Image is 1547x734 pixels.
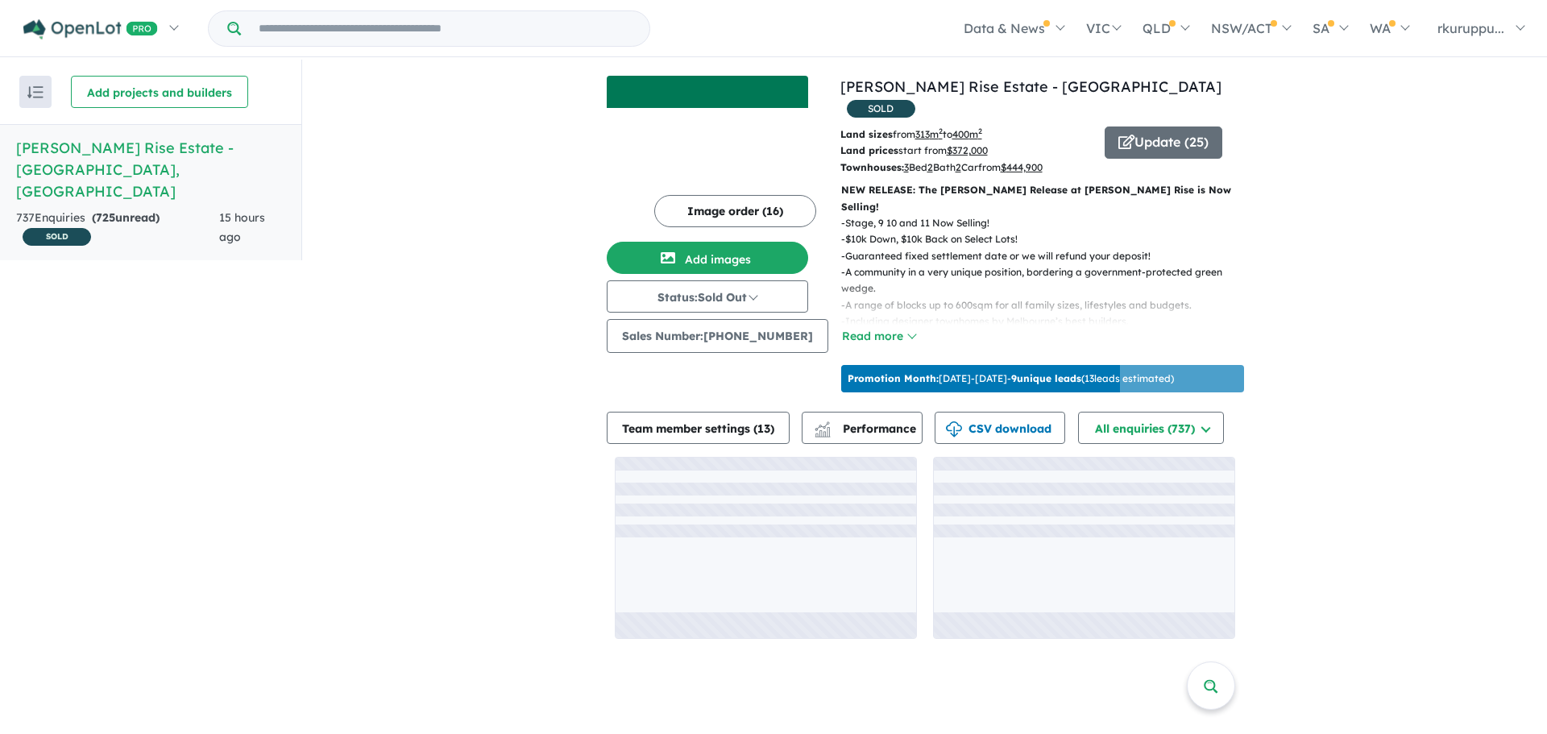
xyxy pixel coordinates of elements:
u: 313 m [915,128,943,140]
sup: 2 [978,126,982,135]
button: Status:Sold Out [607,280,808,313]
img: download icon [946,421,962,437]
u: $ 372,000 [947,144,988,156]
img: Openlot PRO Logo White [23,19,158,39]
b: Land prices [840,144,898,156]
img: bar-chart.svg [815,427,831,437]
b: Promotion Month: [848,372,939,384]
button: Team member settings (13) [607,412,790,444]
b: Land sizes [840,128,893,140]
p: - Stage, 9 10 and 11 Now Selling! [841,215,1256,231]
span: 13 [757,421,770,436]
p: - $10k Down, $10k Back on Select Lots! [841,231,1256,247]
p: - A community in a very unique position, bordering a government-protected green wedge. [841,264,1256,297]
p: from [840,126,1093,143]
div: 737 Enquir ies [16,209,219,248]
button: Image order (16) [654,195,816,227]
b: Townhouses: [840,161,904,173]
span: to [943,128,982,140]
button: Read more [841,327,917,346]
span: 725 [96,210,115,225]
h5: [PERSON_NAME] Rise Estate - [GEOGRAPHIC_DATA] , [GEOGRAPHIC_DATA] [16,137,285,202]
p: NEW RELEASE: The [PERSON_NAME] Release at [PERSON_NAME] Rise is Now Selling! [841,182,1243,215]
button: Add projects and builders [71,76,248,108]
span: SOLD [847,100,915,118]
button: Sales Number:[PHONE_NUMBER] [607,319,828,353]
span: Performance [817,421,916,436]
u: 400 m [952,128,982,140]
u: 2 [956,161,961,173]
strong: ( unread) [92,210,160,225]
p: start from [840,143,1093,159]
u: 3 [904,161,909,173]
u: 2 [927,161,933,173]
span: rkuruppu... [1437,20,1504,36]
a: [PERSON_NAME] Rise Estate - [GEOGRAPHIC_DATA] [840,77,1221,96]
b: 9 unique leads [1011,372,1081,384]
p: - Guaranteed fixed settlement date or we will refund your deposit! [841,248,1256,264]
input: Try estate name, suburb, builder or developer [244,11,646,46]
span: SOLD [23,228,91,246]
span: 15 hours ago [219,210,265,244]
button: All enquiries (737) [1078,412,1224,444]
button: Update (25) [1105,126,1222,159]
p: Bed Bath Car from [840,160,1093,176]
sup: 2 [939,126,943,135]
u: $ 444,900 [1001,161,1043,173]
p: [DATE] - [DATE] - ( 13 leads estimated) [848,371,1174,386]
p: - A range of blocks up to 600sqm for all family sizes, lifestyles and budgets. [841,297,1256,313]
img: sort.svg [27,86,44,98]
p: - Including designer townhomes by Melbourne’s best builders. [841,313,1256,330]
img: line-chart.svg [815,421,829,430]
button: CSV download [935,412,1065,444]
button: Performance [802,412,923,444]
button: Add images [607,242,808,274]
